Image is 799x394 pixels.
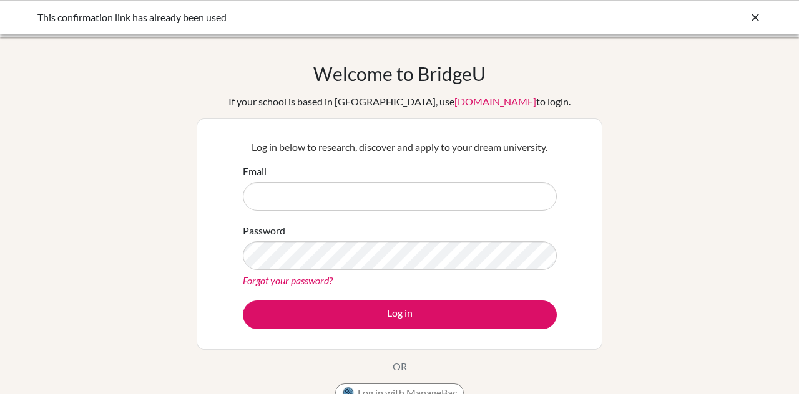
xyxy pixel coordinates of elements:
[313,62,486,85] h1: Welcome to BridgeU
[228,94,571,109] div: If your school is based in [GEOGRAPHIC_DATA], use to login.
[243,274,333,286] a: Forgot your password?
[37,10,574,25] div: This confirmation link has already been used
[393,359,407,374] p: OR
[243,300,557,329] button: Log in
[243,223,285,238] label: Password
[243,164,267,179] label: Email
[243,140,557,155] p: Log in below to research, discover and apply to your dream university.
[454,95,536,107] a: [DOMAIN_NAME]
